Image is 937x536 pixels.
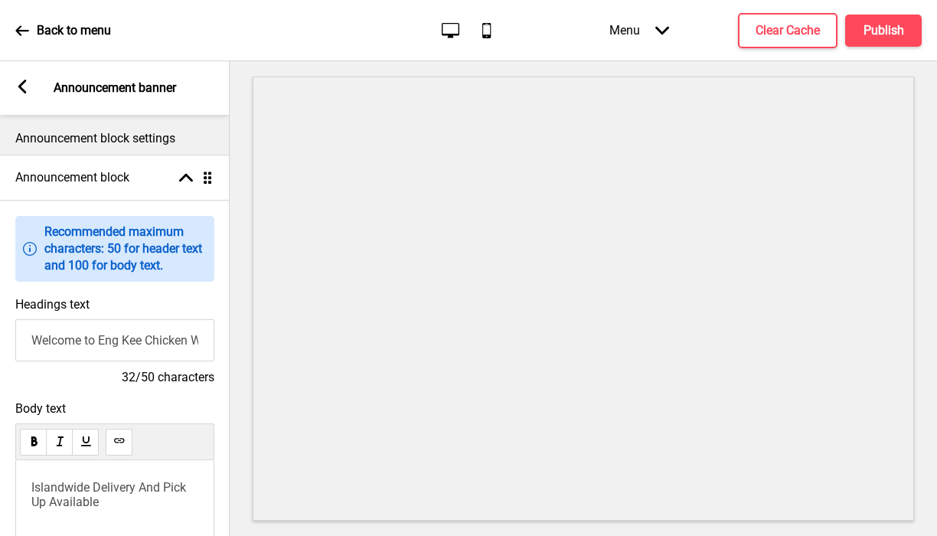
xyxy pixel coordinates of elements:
[37,22,111,39] p: Back to menu
[15,297,90,312] label: Headings text
[864,22,904,39] h4: Publish
[72,429,99,456] button: underline
[15,369,214,386] h4: 32/50 characters
[15,401,214,416] span: Body text
[845,15,922,47] button: Publish
[20,429,47,456] button: bold
[594,8,684,53] div: Menu
[15,130,214,147] p: Announcement block settings
[756,22,820,39] h4: Clear Cache
[44,224,207,274] p: Recommended maximum characters: 50 for header text and 100 for body text.
[54,80,176,96] p: Announcement banner
[15,10,111,51] a: Back to menu
[106,429,132,456] button: link
[15,169,129,186] h4: Announcement block
[31,480,189,509] span: Islandwide Delivery And Pick Up Available
[46,429,73,456] button: italic
[738,13,837,48] button: Clear Cache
